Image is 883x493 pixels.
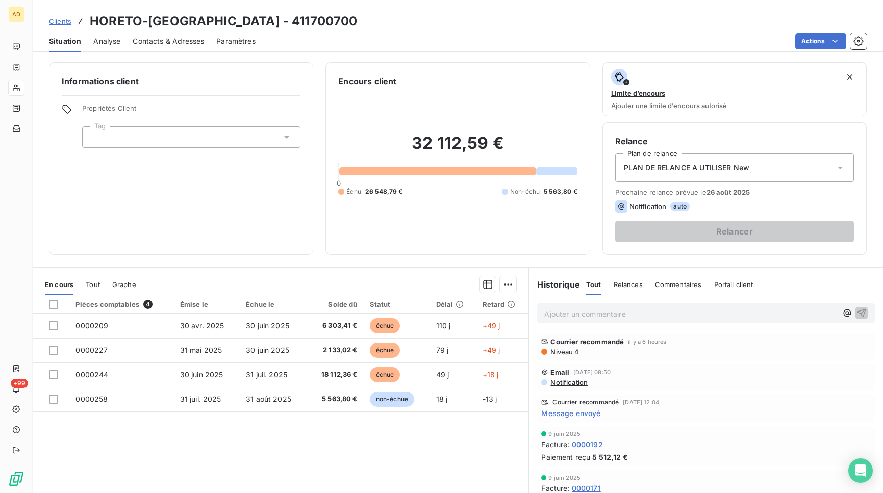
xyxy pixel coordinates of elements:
[544,187,577,196] span: 5 563,80 €
[365,187,403,196] span: 26 548,79 €
[216,36,256,46] span: Paramètres
[313,394,358,404] span: 5 563,80 €
[91,133,99,142] input: Ajouter une valeur
[670,202,690,211] span: auto
[592,452,628,462] span: 5 512,12 €
[338,75,396,87] h6: Encours client
[707,188,750,196] span: 26 août 2025
[313,321,358,331] span: 6 303,41 €
[483,346,500,354] span: +49 j
[483,321,500,330] span: +49 j
[75,370,108,379] span: 0000244
[550,368,569,376] span: Email
[572,439,603,450] span: 0000192
[436,346,449,354] span: 79 j
[75,395,108,403] span: 0000258
[611,101,727,110] span: Ajouter une limite d’encours autorisé
[615,188,854,196] span: Prochaine relance prévue le
[529,278,580,291] h6: Historique
[549,378,588,386] span: Notification
[370,367,400,382] span: échue
[795,33,846,49] button: Actions
[629,202,667,211] span: Notification
[112,280,136,289] span: Graphe
[313,370,358,380] span: 18 112,36 €
[655,280,702,289] span: Commentaires
[180,300,234,308] div: Émise le
[624,163,750,173] span: PLAN DE RELANCE A UTILISER New
[573,369,611,375] span: [DATE] 08:50
[86,280,100,289] span: Tout
[8,471,24,487] img: Logo LeanPay
[346,187,361,196] span: Échu
[337,179,341,187] span: 0
[246,370,287,379] span: 31 juil. 2025
[75,300,167,309] div: Pièces comptables
[11,379,28,388] span: +99
[49,17,71,25] span: Clients
[246,346,289,354] span: 30 juin 2025
[8,6,24,22] div: AD
[246,321,289,330] span: 30 juin 2025
[436,395,448,403] span: 18 j
[370,300,424,308] div: Statut
[143,300,153,309] span: 4
[586,280,601,289] span: Tout
[93,36,120,46] span: Analyse
[133,36,204,46] span: Contacts & Adresses
[49,36,81,46] span: Situation
[45,280,73,289] span: En cours
[548,475,581,481] span: 9 juin 2025
[611,89,665,97] span: Limite d’encours
[180,321,224,330] span: 30 avr. 2025
[615,221,854,242] button: Relancer
[75,321,108,330] span: 0000209
[180,370,223,379] span: 30 juin 2025
[313,300,358,308] div: Solde dû
[548,431,581,437] span: 9 juin 2025
[623,399,659,405] span: [DATE] 12:04
[90,12,357,31] h3: HORETO-[GEOGRAPHIC_DATA] - 411700700
[614,280,643,289] span: Relances
[541,408,600,419] span: Message envoyé
[510,187,540,196] span: Non-échu
[370,392,414,407] span: non-échue
[628,339,666,345] span: il y a 6 heures
[338,133,577,164] h2: 32 112,59 €
[436,300,470,308] div: Délai
[180,395,221,403] span: 31 juil. 2025
[436,370,449,379] span: 49 j
[180,346,222,354] span: 31 mai 2025
[313,345,358,355] span: 2 133,02 €
[848,458,873,483] div: Open Intercom Messenger
[370,343,400,358] span: échue
[49,16,71,27] a: Clients
[246,395,291,403] span: 31 août 2025
[541,439,569,450] span: Facture :
[550,338,624,346] span: Courrier recommandé
[483,300,523,308] div: Retard
[62,75,300,87] h6: Informations client
[82,104,300,118] span: Propriétés Client
[549,348,579,356] span: Niveau 4
[552,399,619,405] span: Courrier recommandé
[602,62,867,116] button: Limite d’encoursAjouter une limite d’encours autorisé
[483,395,497,403] span: -13 j
[75,346,108,354] span: 0000227
[615,135,854,147] h6: Relance
[483,370,499,379] span: +18 j
[714,280,753,289] span: Portail client
[246,300,301,308] div: Échue le
[370,318,400,333] span: échue
[436,321,451,330] span: 110 j
[541,452,590,462] span: Paiement reçu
